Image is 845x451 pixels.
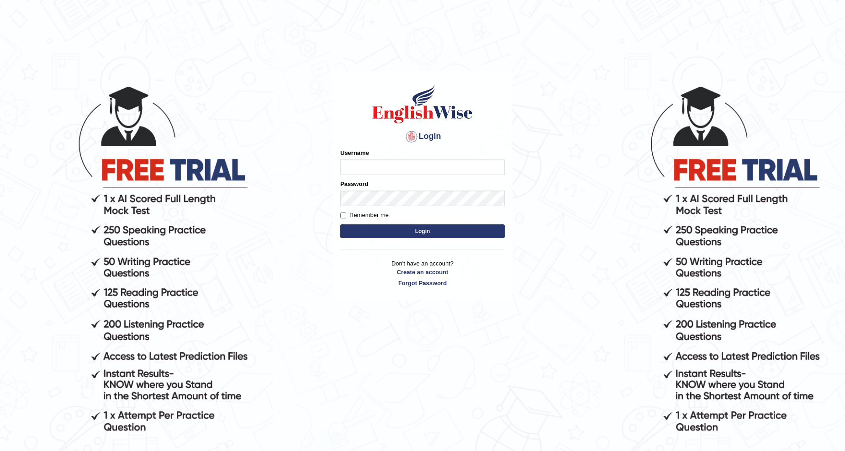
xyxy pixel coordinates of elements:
[340,279,505,287] a: Forgot Password
[340,149,369,157] label: Username
[340,212,346,218] input: Remember me
[340,268,505,276] a: Create an account
[340,129,505,144] h4: Login
[340,259,505,287] p: Don't have an account?
[340,211,389,220] label: Remember me
[340,224,505,238] button: Login
[340,180,368,188] label: Password
[370,84,475,125] img: Logo of English Wise sign in for intelligent practice with AI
